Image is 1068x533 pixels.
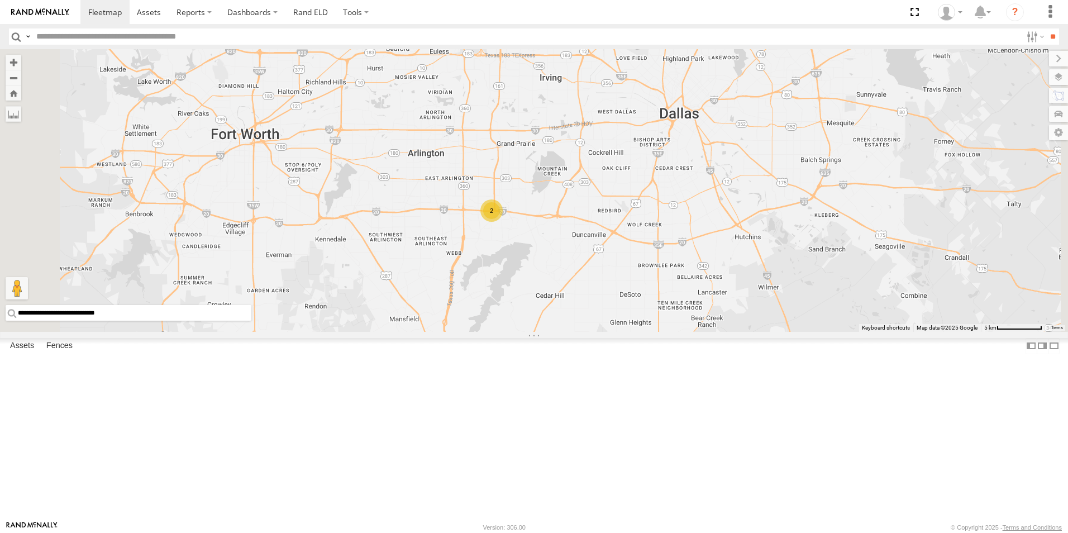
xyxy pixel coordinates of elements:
label: Dock Summary Table to the Right [1037,338,1048,354]
div: Version: 306.00 [483,524,526,531]
label: Map Settings [1049,125,1068,140]
button: Zoom out [6,70,21,85]
label: Dock Summary Table to the Left [1026,338,1037,354]
label: Assets [4,338,40,354]
div: Daniel Del Muro [934,4,966,21]
label: Search Query [23,28,32,45]
div: © Copyright 2025 - [951,524,1062,531]
label: Search Filter Options [1022,28,1046,45]
button: Map Scale: 5 km per 78 pixels [981,324,1046,332]
button: Zoom Home [6,85,21,101]
div: 2 [480,199,503,222]
i: ? [1006,3,1024,21]
label: Hide Summary Table [1048,338,1060,354]
span: 5 km [984,325,997,331]
button: Keyboard shortcuts [862,324,910,332]
a: Terms and Conditions [1003,524,1062,531]
a: Visit our Website [6,522,58,533]
span: Map data ©2025 Google [917,325,978,331]
img: rand-logo.svg [11,8,69,16]
button: Drag Pegman onto the map to open Street View [6,277,28,299]
label: Fences [41,338,78,354]
button: Zoom in [6,55,21,70]
a: Terms (opens in new tab) [1051,326,1063,330]
label: Measure [6,106,21,122]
